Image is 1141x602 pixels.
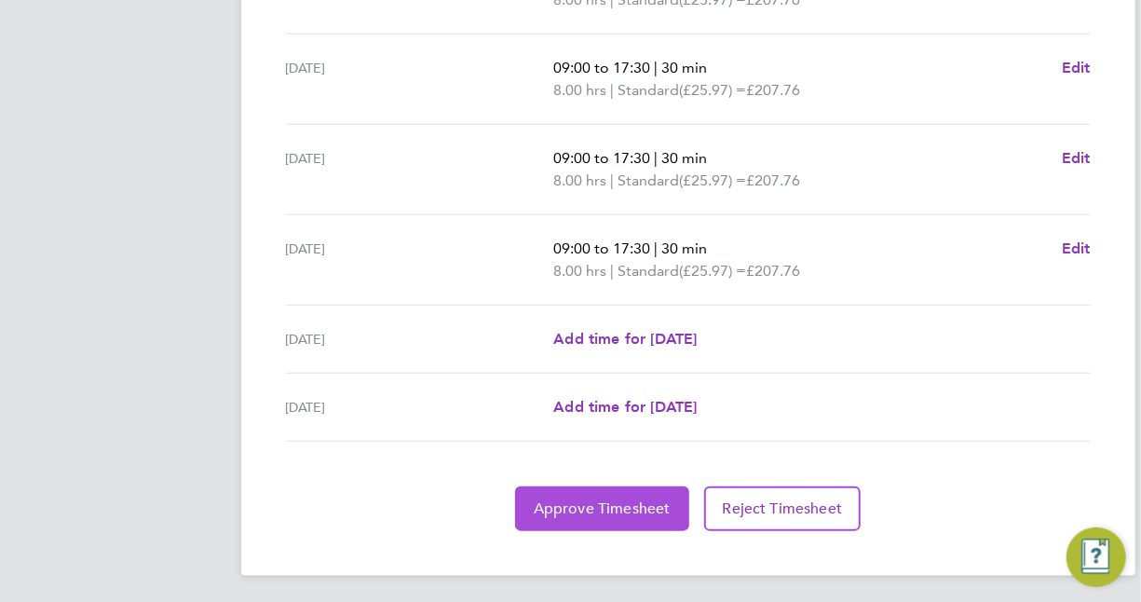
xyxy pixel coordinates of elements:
span: Standard [618,79,679,102]
span: | [610,262,614,280]
span: (£25.97) = [679,262,746,280]
span: 09:00 to 17:30 [553,59,650,76]
button: Engage Resource Center [1066,527,1126,587]
span: Approve Timesheet [534,499,671,518]
span: Edit [1062,149,1091,167]
div: [DATE] [286,147,554,192]
span: 8.00 hrs [553,262,606,280]
span: 09:00 to 17:30 [553,149,650,167]
a: Add time for [DATE] [553,328,697,350]
span: | [610,81,614,99]
a: Add time for [DATE] [553,396,697,418]
span: Standard [618,170,679,192]
a: Edit [1062,238,1091,260]
div: [DATE] [286,238,554,282]
span: | [654,59,658,76]
span: 30 min [661,59,707,76]
span: Add time for [DATE] [553,330,697,348]
button: Reject Timesheet [704,486,862,531]
span: | [654,239,658,257]
button: Approve Timesheet [515,486,689,531]
span: Edit [1062,59,1091,76]
span: 8.00 hrs [553,81,606,99]
a: Edit [1062,57,1091,79]
span: £207.76 [746,262,800,280]
span: (£25.97) = [679,81,746,99]
span: 30 min [661,149,707,167]
span: | [654,149,658,167]
span: 8.00 hrs [553,171,606,189]
a: Edit [1062,147,1091,170]
span: £207.76 [746,81,800,99]
span: | [610,171,614,189]
span: (£25.97) = [679,171,746,189]
span: Reject Timesheet [723,499,843,518]
span: £207.76 [746,171,800,189]
div: [DATE] [286,328,554,350]
span: Standard [618,260,679,282]
div: [DATE] [286,57,554,102]
div: [DATE] [286,396,554,418]
span: Add time for [DATE] [553,398,697,416]
span: 30 min [661,239,707,257]
span: 09:00 to 17:30 [553,239,650,257]
span: Edit [1062,239,1091,257]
